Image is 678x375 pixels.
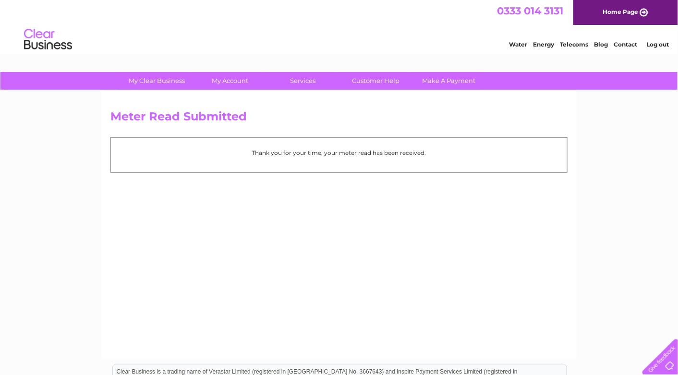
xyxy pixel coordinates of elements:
a: Services [264,72,343,90]
a: Telecoms [560,41,589,48]
a: Make A Payment [410,72,489,90]
a: Customer Help [337,72,416,90]
p: Thank you for your time, your meter read has been received. [116,148,562,157]
a: 0333 014 3131 [497,5,563,17]
a: My Clear Business [118,72,197,90]
a: Log out [646,41,669,48]
a: My Account [191,72,270,90]
a: Energy [533,41,554,48]
img: logo.png [24,25,73,54]
h2: Meter Read Submitted [110,110,568,128]
a: Water [509,41,527,48]
a: Contact [614,41,638,48]
a: Blog [594,41,608,48]
div: Clear Business is a trading name of Verastar Limited (registered in [GEOGRAPHIC_DATA] No. 3667643... [113,5,567,47]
